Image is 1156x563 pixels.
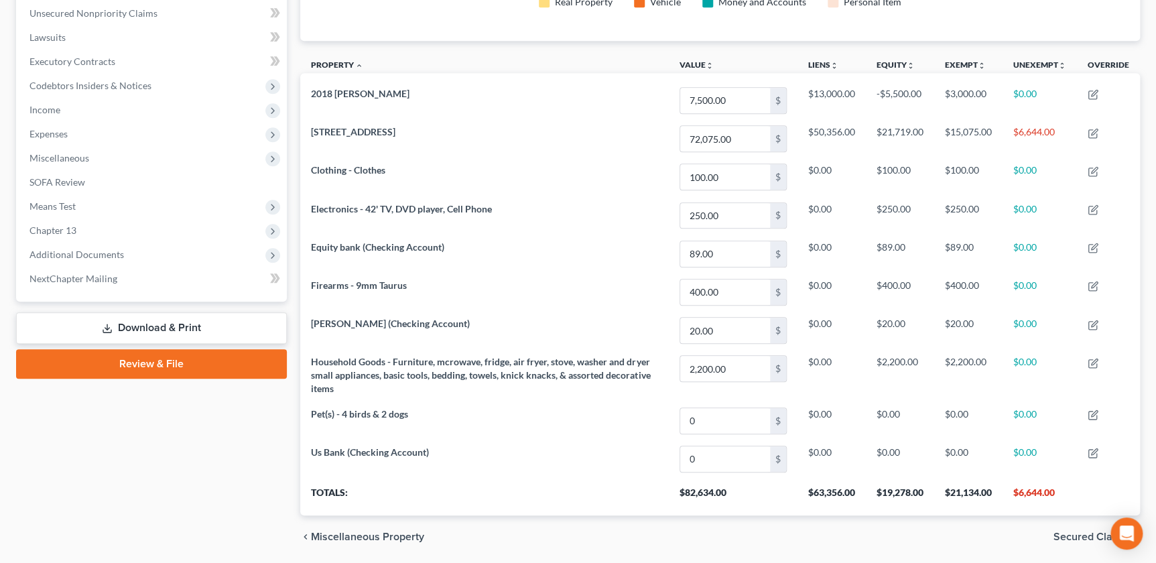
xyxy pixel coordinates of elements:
input: 0.00 [680,446,770,472]
span: [PERSON_NAME] (Checking Account) [311,318,470,329]
a: Exemptunfold_more [945,60,986,70]
td: $100.00 [934,158,1003,196]
td: $0.00 [797,440,866,478]
div: $ [770,241,786,267]
a: Unsecured Nonpriority Claims [19,1,287,25]
td: $0.00 [797,273,866,311]
th: $19,278.00 [866,478,934,515]
button: chevron_left Miscellaneous Property [300,531,424,542]
i: unfold_more [978,62,986,70]
span: Additional Documents [29,249,124,260]
td: $0.00 [934,440,1003,478]
td: $0.00 [934,401,1003,440]
input: 0.00 [680,318,770,343]
span: Miscellaneous [29,152,89,164]
td: $0.00 [866,401,934,440]
td: $0.00 [797,158,866,196]
i: unfold_more [1058,62,1066,70]
span: Means Test [29,200,76,212]
td: $0.00 [1003,81,1077,119]
td: -$5,500.00 [866,81,934,119]
span: Equity bank (Checking Account) [311,241,444,253]
span: Us Bank (Checking Account) [311,446,429,458]
td: $13,000.00 [797,81,866,119]
span: SOFA Review [29,176,85,188]
span: Executory Contracts [29,56,115,67]
div: $ [770,446,786,472]
a: Valueunfold_more [680,60,714,70]
td: $21,719.00 [866,120,934,158]
a: Review & File [16,349,287,379]
td: $0.00 [1003,311,1077,349]
span: Household Goods - Furniture, mcrowave, fridge, air fryer, stove, washer and dryer small appliance... [311,356,650,394]
td: $2,200.00 [866,350,934,401]
div: Open Intercom Messenger [1110,517,1143,550]
span: Electronics - 42' TV, DVD player, Cell Phone [311,203,492,214]
div: $ [770,279,786,305]
a: Liensunfold_more [808,60,838,70]
div: $ [770,126,786,151]
div: $ [770,164,786,190]
span: Codebtors Insiders & Notices [29,80,151,91]
td: $100.00 [866,158,934,196]
a: Lawsuits [19,25,287,50]
td: $20.00 [934,311,1003,349]
td: $0.00 [1003,235,1077,273]
a: Property expand_less [311,60,363,70]
td: $3,000.00 [934,81,1003,119]
input: 0.00 [680,126,770,151]
input: 0.00 [680,203,770,229]
td: $50,356.00 [797,120,866,158]
i: unfold_more [706,62,714,70]
div: $ [770,88,786,113]
input: 0.00 [680,164,770,190]
td: $0.00 [797,350,866,401]
th: $21,134.00 [934,478,1003,515]
span: Expenses [29,128,68,139]
div: $ [770,318,786,343]
td: $0.00 [1003,196,1077,235]
th: $63,356.00 [797,478,866,515]
input: 0.00 [680,356,770,381]
div: $ [770,203,786,229]
span: Unsecured Nonpriority Claims [29,7,157,19]
td: $0.00 [1003,350,1077,401]
a: SOFA Review [19,170,287,194]
td: $0.00 [1003,158,1077,196]
span: Lawsuits [29,32,66,43]
span: Firearms - 9mm Taurus [311,279,407,291]
a: Unexemptunfold_more [1013,60,1066,70]
td: $89.00 [934,235,1003,273]
td: $0.00 [866,440,934,478]
td: $0.00 [797,235,866,273]
th: Totals: [300,478,669,515]
td: $0.00 [1003,401,1077,440]
span: Miscellaneous Property [311,531,424,542]
td: $15,075.00 [934,120,1003,158]
i: chevron_left [300,531,311,542]
i: expand_less [355,62,363,70]
i: unfold_more [907,62,915,70]
td: $400.00 [934,273,1003,311]
span: Secured Claims [1053,531,1129,542]
td: $250.00 [866,196,934,235]
td: $0.00 [1003,440,1077,478]
span: 2018 [PERSON_NAME] [311,88,409,99]
input: 0.00 [680,241,770,267]
th: $82,634.00 [669,478,797,515]
button: Secured Claims chevron_right [1053,531,1140,542]
td: $89.00 [866,235,934,273]
td: $2,200.00 [934,350,1003,401]
th: $6,644.00 [1003,478,1077,515]
td: $6,644.00 [1003,120,1077,158]
td: $20.00 [866,311,934,349]
input: 0.00 [680,88,770,113]
i: unfold_more [830,62,838,70]
div: $ [770,356,786,381]
span: NextChapter Mailing [29,273,117,284]
input: 0.00 [680,408,770,434]
a: Equityunfold_more [877,60,915,70]
span: [STREET_ADDRESS] [311,126,395,137]
div: $ [770,408,786,434]
span: Chapter 13 [29,225,76,236]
